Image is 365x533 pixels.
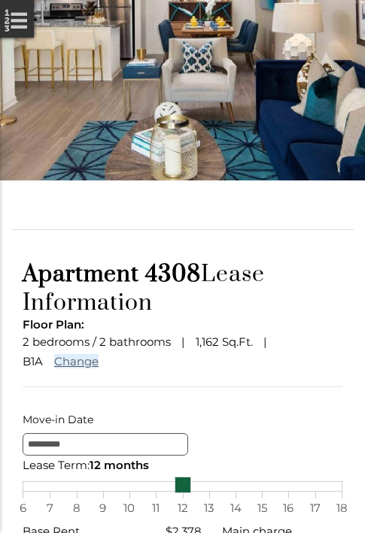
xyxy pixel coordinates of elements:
span: 7 [42,498,57,518]
span: 12 [175,498,190,518]
span: 6 [15,498,30,518]
span: Apartment 4308 [23,260,201,289]
span: 16 [281,498,296,518]
div: Lease Term: [23,456,342,475]
span: 18 [334,498,349,518]
span: 14 [228,498,243,518]
span: 11 [148,498,163,518]
span: B1A [23,354,43,368]
span: Sq.Ft. [222,335,253,349]
span: 15 [254,498,269,518]
span: Floor Plan: [23,317,84,332]
input: Move-in Date edit selected 9/18/2025 [23,433,188,456]
span: 8 [69,498,84,518]
span: 13 [202,498,217,518]
span: 9 [96,498,111,518]
label: Move-in Date [23,410,342,429]
a: Change [54,354,99,368]
span: 17 [308,498,323,518]
span: 1,162 [196,335,219,349]
span: 2 bedrooms / 2 bathrooms [23,335,171,349]
span: 10 [122,498,137,518]
h1: Lease Information [23,260,342,317]
span: 12 months [90,458,149,472]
